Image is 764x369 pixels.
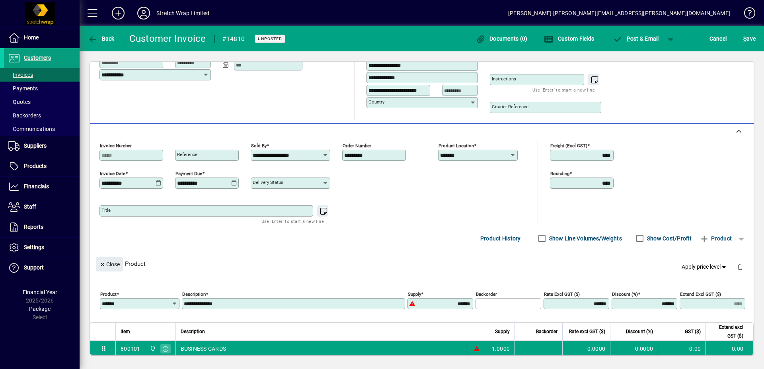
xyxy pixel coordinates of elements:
span: SWL-AKL [148,344,157,353]
button: Product [696,231,736,246]
button: Add [105,6,131,20]
a: Suppliers [4,136,80,156]
button: Apply price level [678,260,731,274]
div: Product [90,249,754,278]
span: Financials [24,183,49,189]
a: Backorders [4,109,80,122]
div: #14810 [222,33,245,45]
span: Backorders [8,112,41,119]
span: Extend excl GST ($) [711,323,743,340]
mat-label: Sold by [251,143,267,148]
span: P [627,35,630,42]
mat-label: Description [182,291,206,297]
mat-label: Rate excl GST ($) [544,291,580,297]
span: Financial Year [23,289,57,295]
button: Post & Email [609,31,663,46]
span: Back [88,35,115,42]
span: Apply price level [682,263,728,271]
mat-label: Discount (%) [612,291,638,297]
button: Cancel [707,31,729,46]
a: Products [4,156,80,176]
span: Discount (%) [626,327,653,336]
span: Close [99,258,120,271]
td: 0.0000 [610,341,658,357]
button: Delete [731,257,750,276]
button: Close [96,257,123,271]
mat-label: Supply [408,291,421,297]
a: Settings [4,238,80,258]
button: Save [741,31,758,46]
span: Payments [8,85,38,92]
mat-label: Invoice date [100,171,125,176]
mat-label: Courier Reference [492,104,528,109]
div: [PERSON_NAME] [PERSON_NAME][EMAIL_ADDRESS][PERSON_NAME][DOMAIN_NAME] [508,7,730,20]
mat-label: Freight (excl GST) [550,143,587,148]
span: Home [24,34,39,41]
span: Item [121,327,130,336]
span: Custom Fields [544,35,594,42]
span: BUSINESS CARDS [181,345,226,353]
a: Staff [4,197,80,217]
a: Financials [4,177,80,197]
span: Product [700,232,732,245]
span: Rate excl GST ($) [569,327,605,336]
mat-label: Extend excl GST ($) [680,291,721,297]
span: Invoices [8,72,33,78]
span: Description [181,327,205,336]
td: 0.00 [706,341,753,357]
div: 0.0000 [567,345,605,353]
mat-label: Backorder [476,291,497,297]
span: Staff [24,203,36,210]
span: Quotes [8,99,31,105]
mat-label: Rounding [550,171,569,176]
span: Reports [24,224,43,230]
a: Support [4,258,80,278]
a: Invoices [4,68,80,82]
label: Show Cost/Profit [645,234,692,242]
a: Home [4,28,80,48]
mat-label: Invoice number [100,143,132,148]
a: Payments [4,82,80,95]
span: Product History [480,232,521,245]
div: 800101 [121,345,140,353]
mat-hint: Use 'Enter' to start a new line [261,217,324,226]
mat-label: Reference [177,152,197,157]
mat-label: Delivery status [253,180,283,185]
span: Package [29,306,51,312]
span: Products [24,163,47,169]
a: Reports [4,217,80,237]
span: ost & Email [613,35,659,42]
app-page-header-button: Close [94,260,125,267]
span: S [743,35,746,42]
mat-hint: Use 'Enter' to start a new line [532,85,595,94]
span: GST ($) [685,327,701,336]
span: 1.0000 [492,345,510,353]
span: Cancel [709,32,727,45]
button: Documents (0) [474,31,530,46]
mat-label: Instructions [492,76,516,82]
button: Back [86,31,117,46]
app-page-header-button: Back [80,31,123,46]
span: Suppliers [24,143,47,149]
span: ave [743,32,756,45]
button: Product History [477,231,524,246]
span: Supply [495,327,510,336]
td: 0.00 [658,341,706,357]
span: Customers [24,55,51,61]
div: Customer Invoice [129,32,206,45]
a: Knowledge Base [738,2,754,27]
span: Communications [8,126,55,132]
app-page-header-button: Delete [731,263,750,270]
mat-label: Payment due [175,171,202,176]
button: Custom Fields [542,31,596,46]
a: Communications [4,122,80,136]
a: Quotes [4,95,80,109]
mat-label: Product [100,291,117,297]
span: Documents (0) [476,35,528,42]
span: Backorder [536,327,557,336]
span: Unposted [258,36,282,41]
mat-label: Order number [343,143,371,148]
div: Stretch Wrap Limited [156,7,210,20]
mat-label: Product location [439,143,474,148]
span: Settings [24,244,44,250]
